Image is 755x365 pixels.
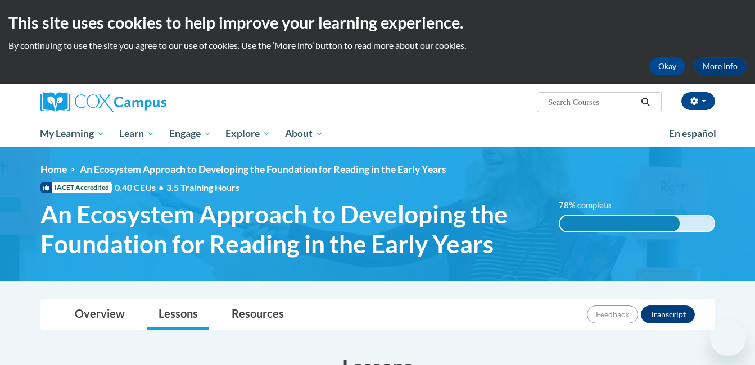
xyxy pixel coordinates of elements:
span: My Learning [40,127,105,140]
span: An Ecosystem Approach to Developing the Foundation for Reading in the Early Years [80,163,446,175]
button: Account Settings [681,92,715,110]
span: Explore [225,127,270,140]
button: Feedback [587,305,638,323]
a: Learn [112,121,162,147]
a: Lessons [147,300,209,330]
a: Home [40,163,67,175]
p: By continuing to use the site you agree to our use of cookies. Use the ‘More info’ button to read... [8,39,747,52]
span: • [159,182,164,193]
button: Transcript [641,305,695,323]
span: 3.5 Training Hours [166,182,239,193]
span: IACET Accredited [40,182,112,193]
span: About [285,127,323,140]
img: Cox Campus [40,92,166,112]
a: En español [662,122,724,145]
a: My Learning [33,121,112,147]
a: Cox Campus [40,92,254,112]
span: An Ecosystem Approach to Developing the Foundation for Reading in the Early Years [40,199,542,259]
div: Main menu [24,121,732,147]
a: Overview [64,300,136,330]
a: Resources [220,300,295,330]
label: 78% complete [559,199,623,212]
span: En español [669,127,716,139]
span: Learn [119,127,155,140]
a: Engage [162,121,219,147]
h2: This site uses cookies to help improve your learning experience. [8,11,747,34]
div: 78% complete [560,216,680,231]
span: Engage [169,127,211,140]
button: Search [637,95,654,109]
iframe: Button to launch messaging window [710,320,746,356]
button: Okay [649,57,685,75]
input: Search Courses [547,95,637,109]
span: 0.40 CEUs [115,181,166,194]
a: About [278,121,331,147]
a: Explore [218,121,278,147]
a: More Info [694,57,747,75]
